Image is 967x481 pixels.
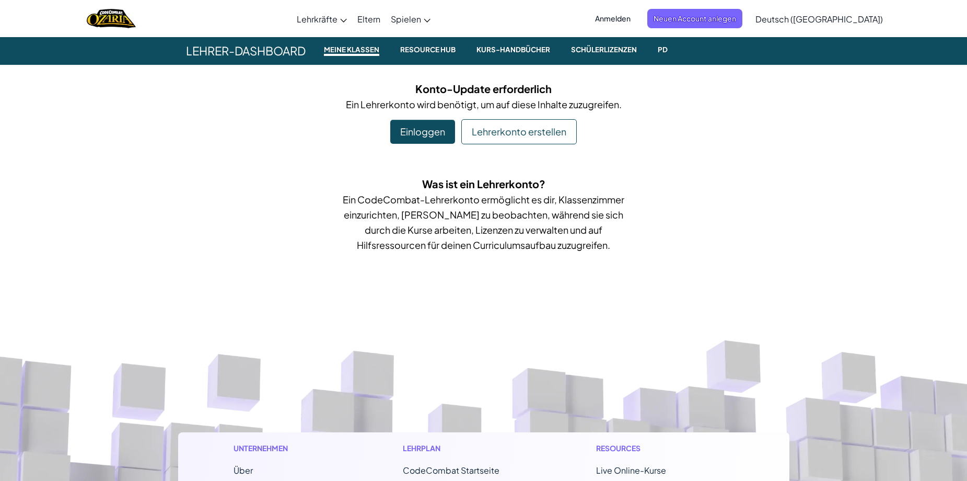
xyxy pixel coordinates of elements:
span: Deutsch ([GEOGRAPHIC_DATA]) [755,14,883,25]
div: Einloggen [390,120,455,144]
h5: Konto-Update erforderlich [186,81,782,97]
span: CodeCombat Startseite [403,465,499,476]
button: Neuen Account anlegen [647,9,742,28]
h1: Resources [596,443,733,454]
h1: Lehrplan [403,443,532,454]
a: Meine Klassen [313,37,390,65]
a: Schülerlizenzen [561,37,647,65]
a: Lehrkräfte [292,5,352,33]
p: Ein CodeCombat-Lehrerkonto ermöglicht es dir, Klassenzimmer einzurichten, [PERSON_NAME] zu beobac... [343,192,625,253]
a: Lehrerkonto erstellen [461,119,577,144]
a: Ozaria by CodeCombat logo [87,8,135,29]
small: Schülerlizenzen [567,43,641,56]
a: Spielen [386,5,436,33]
h1: Unternehmen [234,443,339,454]
span: Lehrer-Dashboard [178,37,313,65]
small: PD [654,43,672,56]
a: PD [647,37,678,65]
a: Über [234,465,253,476]
small: Resource Hub [396,43,460,56]
a: Deutsch ([GEOGRAPHIC_DATA]) [750,5,888,33]
img: Home [87,8,135,29]
a: Eltern [352,5,386,33]
a: Resource Hub [390,37,466,65]
button: Anmelden [589,9,637,28]
span: Spielen [391,14,421,25]
small: Kurs-Handbücher [472,43,554,56]
a: Live Online-Kurse [596,465,666,476]
h5: Was ist ein Lehrerkonto? [343,176,625,192]
small: Meine Klassen [324,43,379,56]
a: Kurs-Handbücher [466,37,561,65]
span: Lehrkräfte [297,14,337,25]
p: Ein Lehrerkonto wird benötigt, um auf diese Inhalte zuzugreifen. [186,97,782,112]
